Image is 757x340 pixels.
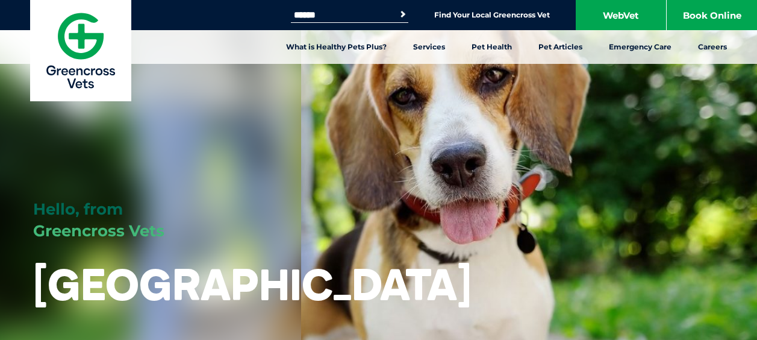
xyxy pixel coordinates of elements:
[273,30,400,64] a: What is Healthy Pets Plus?
[397,8,409,20] button: Search
[33,200,123,219] span: Hello, from
[400,30,458,64] a: Services
[33,260,472,308] h1: [GEOGRAPHIC_DATA]
[685,30,740,64] a: Careers
[33,221,164,241] span: Greencross Vets
[596,30,685,64] a: Emergency Care
[525,30,596,64] a: Pet Articles
[458,30,525,64] a: Pet Health
[434,10,550,20] a: Find Your Local Greencross Vet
